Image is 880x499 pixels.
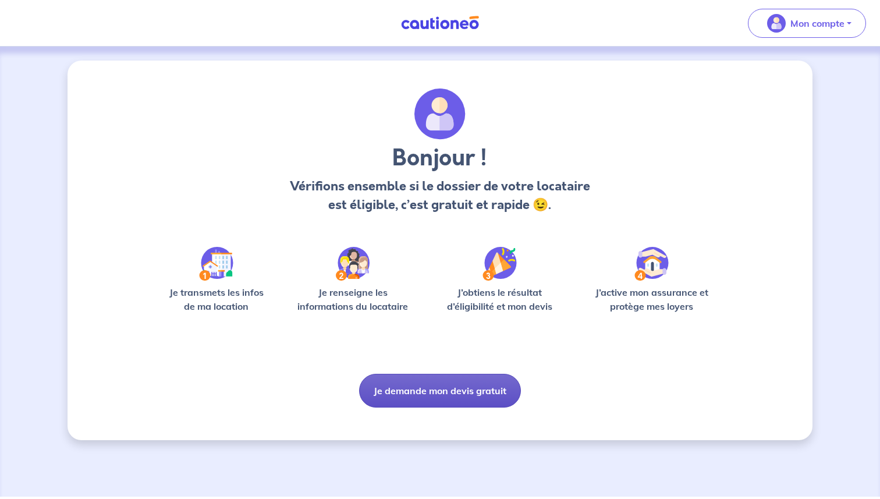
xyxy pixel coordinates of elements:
[359,374,521,408] button: Je demande mon devis gratuit
[199,247,233,281] img: /static/90a569abe86eec82015bcaae536bd8e6/Step-1.svg
[414,89,466,140] img: archivate
[286,177,593,214] p: Vérifions ensemble si le dossier de votre locataire est éligible, c’est gratuit et rapide 😉.
[767,14,786,33] img: illu_account_valid_menu.svg
[290,285,416,313] p: Je renseigne les informations du locataire
[336,247,370,281] img: /static/c0a346edaed446bb123850d2d04ad552/Step-2.svg
[482,247,517,281] img: /static/f3e743aab9439237c3e2196e4328bba9/Step-3.svg
[434,285,566,313] p: J’obtiens le résultat d’éligibilité et mon devis
[161,285,272,313] p: Je transmets les infos de ma location
[396,16,484,30] img: Cautioneo
[584,285,719,313] p: J’active mon assurance et protège mes loyers
[790,16,844,30] p: Mon compte
[286,144,593,172] h3: Bonjour !
[748,9,866,38] button: illu_account_valid_menu.svgMon compte
[634,247,669,281] img: /static/bfff1cf634d835d9112899e6a3df1a5d/Step-4.svg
